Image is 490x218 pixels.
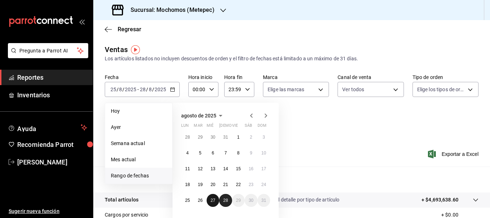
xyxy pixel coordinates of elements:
[194,123,202,131] abbr: martes
[258,131,270,144] button: 3 de agosto de 2025
[198,182,202,187] abbr: 19 de agosto de 2025
[223,182,228,187] abbr: 21 de agosto de 2025
[194,147,206,159] button: 5 de agosto de 2025
[211,182,215,187] abbr: 20 de agosto de 2025
[223,198,228,203] abbr: 28 de agosto de 2025
[152,87,154,92] span: /
[211,198,215,203] abbr: 27 de agosto de 2025
[232,131,245,144] button: 1 de agosto de 2025
[207,131,219,144] button: 30 de julio de 2025
[223,166,228,171] abbr: 14 de agosto de 2025
[181,178,194,191] button: 18 de agosto de 2025
[219,162,232,175] button: 14 de agosto de 2025
[105,44,128,55] div: Ventas
[181,162,194,175] button: 11 de agosto de 2025
[181,123,189,131] abbr: lunes
[236,198,241,203] abbr: 29 de agosto de 2025
[111,172,166,180] span: Rango de fechas
[185,135,190,140] abbr: 28 de julio de 2025
[237,135,240,140] abbr: 1 de agosto de 2025
[421,196,458,204] p: + $4,693,638.60
[232,194,245,207] button: 29 de agosto de 2025
[79,19,85,24] button: open_drawer_menu
[211,166,215,171] abbr: 13 de agosto de 2025
[207,123,213,131] abbr: miércoles
[219,178,232,191] button: 21 de agosto de 2025
[211,135,215,140] abbr: 30 de julio de 2025
[250,150,252,156] abbr: 9 de agosto de 2025
[212,150,214,156] abbr: 6 de agosto de 2025
[185,198,190,203] abbr: 25 de agosto de 2025
[117,87,119,92] span: /
[111,156,166,163] span: Mes actual
[258,178,270,191] button: 24 de agosto de 2025
[9,208,87,215] span: Sugerir nueva función
[258,123,267,131] abbr: domingo
[342,86,364,93] span: Ver todos
[17,140,87,149] span: Recomienda Parrot
[268,86,304,93] span: Elige las marcas
[413,75,479,80] label: Tipo de orden
[185,166,190,171] abbr: 11 de agosto de 2025
[111,140,166,147] span: Semana actual
[263,75,329,80] label: Marca
[262,182,266,187] abbr: 24 de agosto de 2025
[262,198,266,203] abbr: 31 de agosto de 2025
[198,198,202,203] abbr: 26 de agosto de 2025
[110,87,117,92] input: --
[207,194,219,207] button: 27 de agosto de 2025
[181,147,194,159] button: 4 de agosto de 2025
[223,135,228,140] abbr: 31 de julio de 2025
[146,87,148,92] span: /
[122,87,124,92] span: /
[232,147,245,159] button: 8 de agosto de 2025
[263,135,265,140] abbr: 3 de agosto de 2025
[219,147,232,159] button: 7 de agosto de 2025
[219,194,232,207] button: 28 de agosto de 2025
[194,194,206,207] button: 26 de agosto de 2025
[17,123,78,132] span: Ayuda
[154,87,166,92] input: ----
[417,86,465,93] span: Elige los tipos de orden
[111,107,166,115] span: Hoy
[249,166,253,171] abbr: 16 de agosto de 2025
[245,123,252,131] abbr: sábado
[118,26,141,33] span: Regresar
[236,182,241,187] abbr: 22 de agosto de 2025
[105,196,138,204] p: Total artículos
[5,52,88,60] a: Pregunta a Parrot AI
[207,147,219,159] button: 6 de agosto de 2025
[237,150,240,156] abbr: 8 de agosto de 2025
[105,26,141,33] button: Regresar
[245,131,257,144] button: 2 de agosto de 2025
[105,75,180,80] label: Fecha
[125,6,215,14] h3: Sucursal: Mochomos (Metepec)
[232,178,245,191] button: 22 de agosto de 2025
[149,87,152,92] input: --
[236,166,241,171] abbr: 15 de agosto de 2025
[262,150,266,156] abbr: 10 de agosto de 2025
[338,75,404,80] label: Canal de venta
[232,162,245,175] button: 15 de agosto de 2025
[185,182,190,187] abbr: 18 de agosto de 2025
[250,135,252,140] abbr: 2 de agosto de 2025
[258,147,270,159] button: 10 de agosto de 2025
[17,157,87,167] span: [PERSON_NAME]
[8,43,88,58] button: Pregunta a Parrot AI
[194,162,206,175] button: 12 de agosto de 2025
[207,162,219,175] button: 13 de agosto de 2025
[111,124,166,131] span: Ayer
[181,111,225,120] button: agosto de 2025
[119,87,122,92] input: --
[198,135,202,140] abbr: 29 de julio de 2025
[137,87,139,92] span: -
[232,123,238,131] abbr: viernes
[245,162,257,175] button: 16 de agosto de 2025
[19,47,77,55] span: Pregunta a Parrot AI
[198,166,202,171] abbr: 12 de agosto de 2025
[194,131,206,144] button: 29 de julio de 2025
[131,45,140,54] img: Tooltip marker
[181,131,194,144] button: 28 de julio de 2025
[105,55,479,62] div: Los artículos listados no incluyen descuentos de orden y el filtro de fechas está limitado a un m...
